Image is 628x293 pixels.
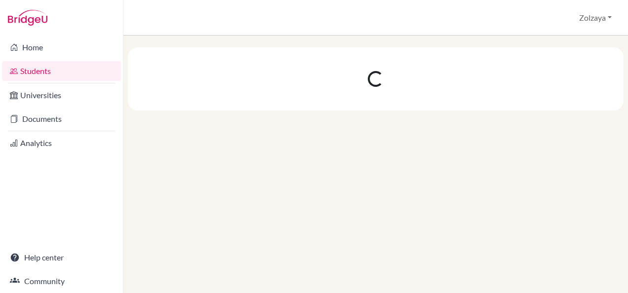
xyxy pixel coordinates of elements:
[2,37,121,57] a: Home
[2,109,121,129] a: Documents
[2,85,121,105] a: Universities
[2,271,121,291] a: Community
[2,248,121,267] a: Help center
[2,61,121,81] a: Students
[8,10,47,26] img: Bridge-U
[2,133,121,153] a: Analytics
[575,8,616,27] button: Zolzaya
